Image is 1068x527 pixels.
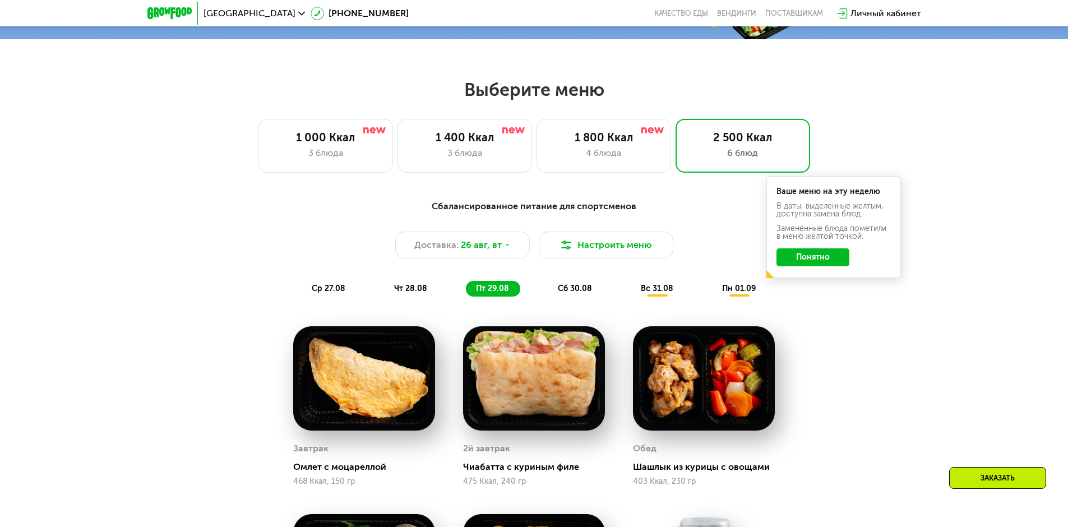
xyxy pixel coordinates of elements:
div: 1 800 Ккал [548,131,659,144]
span: вс 31.08 [641,284,673,293]
div: 6 блюд [687,146,798,160]
div: Заказать [949,467,1046,489]
div: Заменённые блюда пометили в меню жёлтой точкой. [776,225,891,241]
div: Чиабатта с куриным филе [463,461,614,473]
button: Настроить меню [539,232,673,258]
div: Личный кабинет [850,7,921,20]
a: [PHONE_NUMBER] [311,7,409,20]
span: чт 28.08 [394,284,427,293]
div: 4 блюда [548,146,659,160]
span: пт 29.08 [476,284,509,293]
div: 3 блюда [270,146,381,160]
span: [GEOGRAPHIC_DATA] [204,9,295,18]
div: 468 Ккал, 150 гр [293,477,435,486]
div: Омлет с моцареллой [293,461,444,473]
button: Понятно [776,248,849,266]
div: поставщикам [765,9,823,18]
div: В даты, выделенные желтым, доступна замена блюд. [776,202,891,218]
div: 403 Ккал, 230 гр [633,477,775,486]
span: пн 01.09 [722,284,756,293]
div: Ваше меню на эту неделю [776,188,891,196]
a: Вендинги [717,9,756,18]
div: Шашлык из курицы с овощами [633,461,784,473]
h2: Выберите меню [36,78,1032,101]
span: сб 30.08 [558,284,592,293]
a: Качество еды [654,9,708,18]
span: 26 авг, вт [461,238,502,252]
div: Обед [633,440,656,457]
div: Завтрак [293,440,329,457]
div: 2й завтрак [463,440,510,457]
div: 475 Ккал, 240 гр [463,477,605,486]
div: 3 блюда [409,146,520,160]
div: 1 400 Ккал [409,131,520,144]
span: ср 27.08 [312,284,345,293]
div: 2 500 Ккал [687,131,798,144]
div: 1 000 Ккал [270,131,381,144]
span: Доставка: [414,238,459,252]
div: Сбалансированное питание для спортсменов [202,200,866,214]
